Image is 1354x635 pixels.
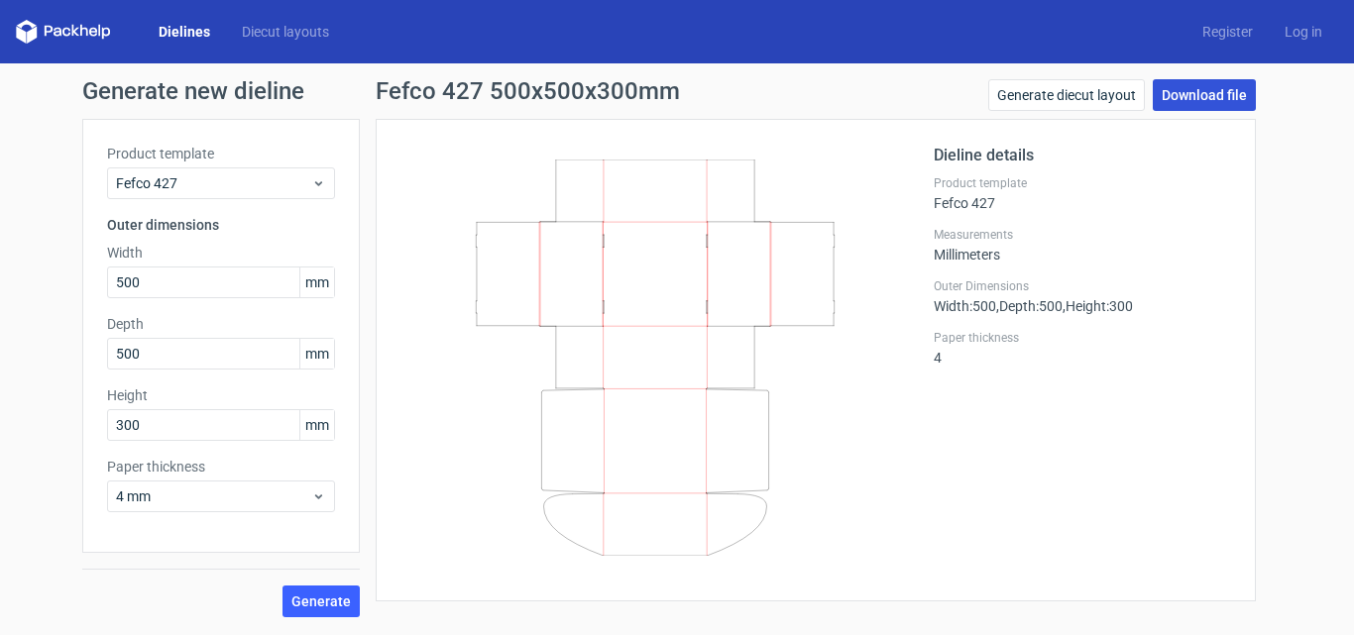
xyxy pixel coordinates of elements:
label: Paper thickness [107,457,335,476]
button: Generate [282,585,360,617]
label: Paper thickness [934,330,1231,346]
label: Outer Dimensions [934,278,1231,294]
h1: Generate new dieline [82,79,1272,103]
a: Download file [1153,79,1256,111]
span: Fefco 427 [116,173,311,193]
span: , Depth : 500 [996,298,1063,314]
div: Fefco 427 [934,175,1231,211]
div: 4 [934,330,1231,366]
label: Product template [107,144,335,163]
a: Dielines [143,22,226,42]
span: Generate [291,594,351,608]
label: Measurements [934,227,1231,243]
label: Height [107,385,335,405]
a: Generate diecut layout [988,79,1145,111]
span: mm [299,267,334,297]
div: Millimeters [934,227,1231,263]
span: , Height : 300 [1063,298,1133,314]
h3: Outer dimensions [107,215,335,235]
h2: Dieline details [934,144,1231,167]
a: Diecut layouts [226,22,345,42]
span: mm [299,410,334,440]
a: Log in [1269,22,1338,42]
label: Width [107,243,335,263]
span: 4 mm [116,486,311,506]
span: Width : 500 [934,298,996,314]
span: mm [299,339,334,369]
label: Product template [934,175,1231,191]
h1: Fefco 427 500x500x300mm [376,79,680,103]
label: Depth [107,314,335,334]
a: Register [1186,22,1269,42]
